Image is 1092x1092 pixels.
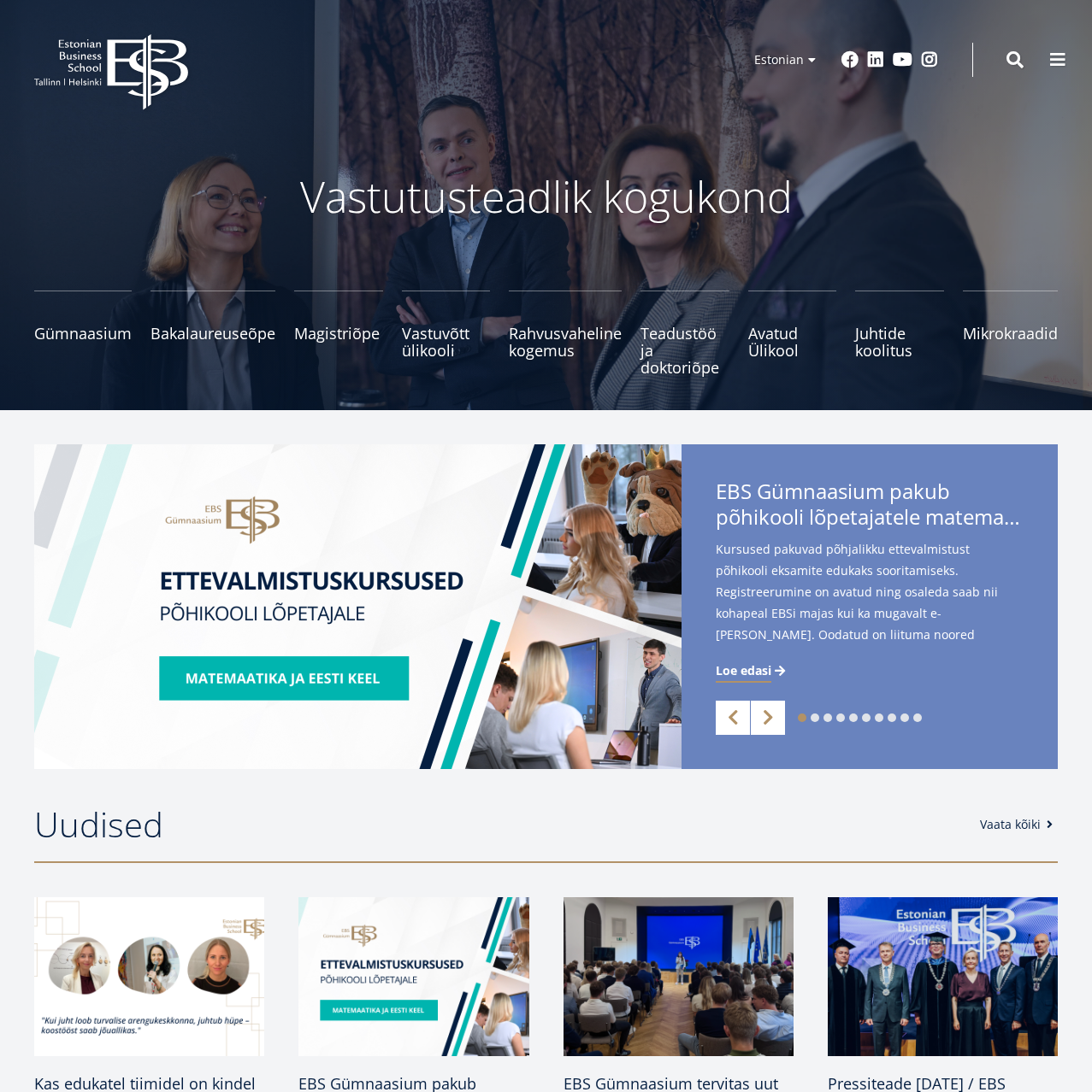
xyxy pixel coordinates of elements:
a: 6 [862,713,871,722]
a: 4 [836,713,845,722]
a: Teadustöö ja doktoriõpe [640,291,729,376]
span: Rahvusvaheline kogemus [509,325,622,359]
a: Bakalaureuseõpe [151,291,275,376]
span: põhikooli lõpetajatele matemaatika- ja eesti keele kursuseid [716,504,1024,530]
img: a [828,897,1058,1056]
a: Youtube [893,51,912,68]
span: Kursused pakuvad põhjalikku ettevalmistust põhikooli eksamite edukaks sooritamiseks. Registreerum... [716,538,1024,672]
span: Vastuvõtt ülikooli [402,325,491,359]
a: Mikrokraadid [963,291,1058,376]
a: 3 [823,713,832,722]
span: Juhtide koolitus [855,325,944,359]
a: Vastuvõtt ülikooli [402,291,491,376]
a: Loe edasi [716,662,788,679]
a: Linkedin [867,51,884,68]
a: 5 [849,713,858,722]
img: EBS Gümnaasiumi ettevalmistuskursused [298,897,528,1056]
a: 1 [798,713,806,722]
span: Magistriõpe [294,325,383,342]
a: Juhtide koolitus [855,291,944,376]
span: Mikrokraadid [963,325,1058,342]
a: 8 [888,713,896,722]
span: Bakalaureuseõpe [151,325,275,342]
a: Vaata kõiki [980,816,1058,833]
a: 7 [875,713,883,722]
a: Avatud Ülikool [748,291,837,376]
a: Rahvusvaheline kogemus [509,291,622,376]
a: Gümnaasium [34,291,132,376]
span: Gümnaasium [34,325,132,342]
span: Avatud Ülikool [748,325,837,359]
img: EBS Gümnaasiumi ettevalmistuskursused [34,444,682,769]
a: Magistriõpe [294,291,383,376]
a: 9 [900,713,909,722]
a: Next [751,701,785,735]
a: Instagram [921,51,938,68]
p: Vastutusteadlik kogukond [93,171,1000,222]
img: Kaidi Neeme, Liis Paemurru, Kristiina Esop [34,897,264,1056]
span: Loe edasi [716,662,771,679]
span: EBS Gümnaasium pakub [716,478,1024,535]
a: 2 [811,713,819,722]
a: Facebook [841,51,859,68]
a: 10 [913,713,922,722]
span: Teadustöö ja doktoriõpe [640,325,729,376]
h2: Uudised [34,803,963,846]
img: a [564,897,794,1056]
a: Previous [716,701,750,735]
